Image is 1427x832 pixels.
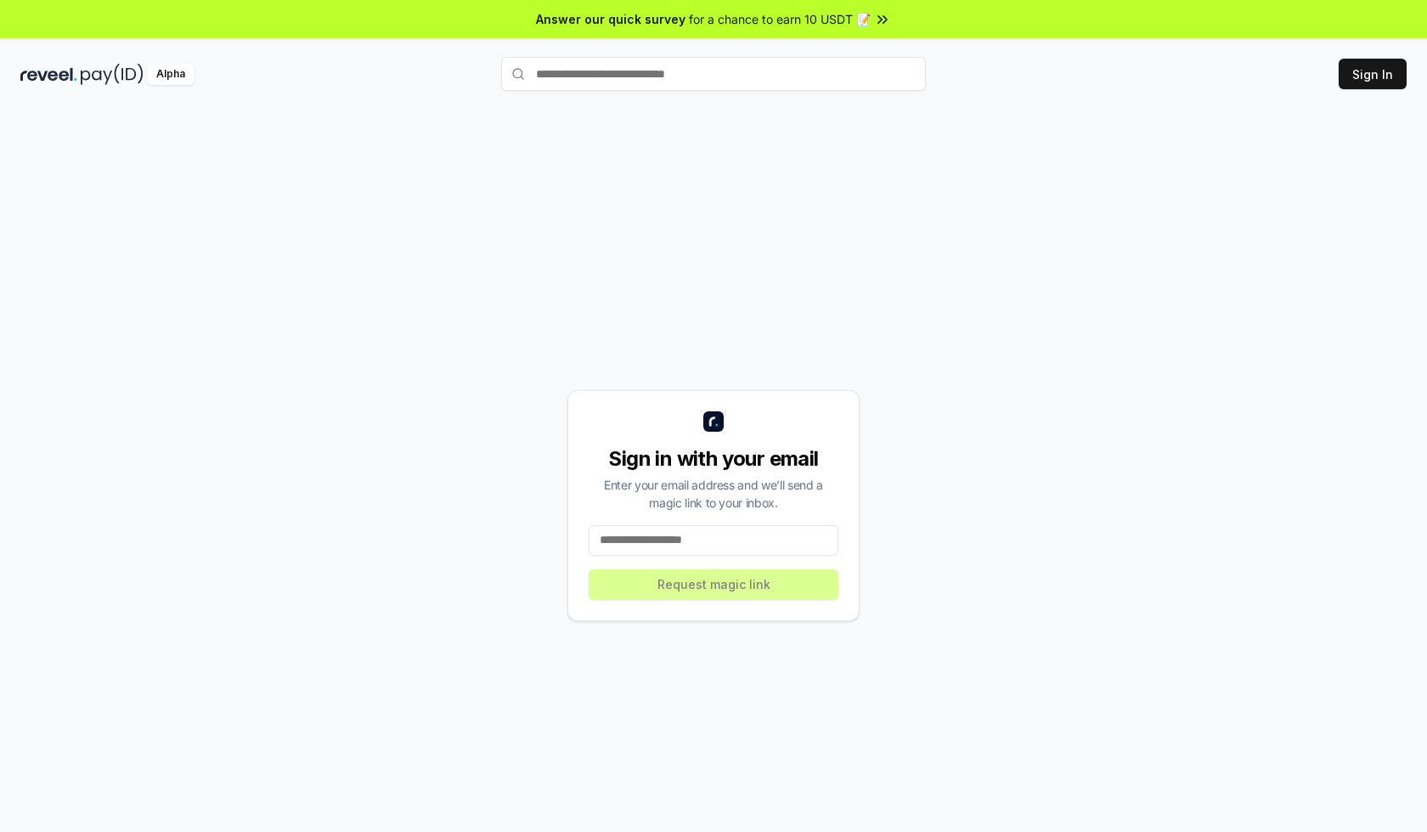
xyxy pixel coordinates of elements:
[589,476,838,512] div: Enter your email address and we’ll send a magic link to your inbox.
[536,10,685,28] span: Answer our quick survey
[1339,59,1407,89] button: Sign In
[20,64,77,85] img: reveel_dark
[703,411,724,432] img: logo_small
[589,445,838,473] div: Sign in with your email
[689,10,871,28] span: for a chance to earn 10 USDT 📝
[147,64,195,85] div: Alpha
[81,64,144,85] img: pay_id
